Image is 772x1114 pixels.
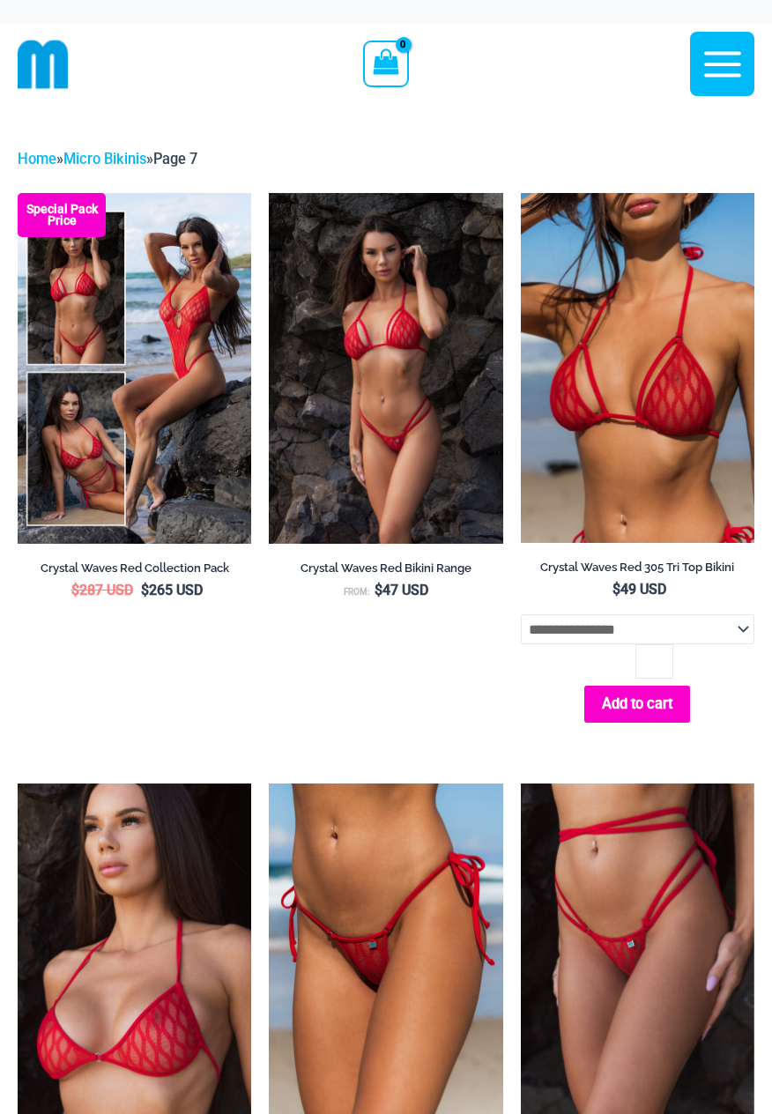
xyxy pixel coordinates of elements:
a: Crystal Waves 305 Tri Top 4149 Thong 02Crystal Waves 305 Tri Top 4149 Thong 01Crystal Waves 305 T... [269,193,502,544]
a: Collection Pack Crystal Waves 305 Tri Top 4149 Thong 01Crystal Waves 305 Tri Top 4149 Thong 01 [18,193,251,544]
input: Product quantity [635,644,673,679]
span: $ [375,582,382,598]
span: Page 7 [153,151,197,167]
a: Micro Bikinis [63,151,146,167]
bdi: 265 USD [141,582,203,598]
img: cropped mm emblem [18,39,69,90]
b: Special Pack Price [18,204,106,227]
bdi: 49 USD [612,581,666,598]
img: Crystal Waves 305 Tri Top 4149 Thong 02 [269,193,502,544]
span: » » [18,151,197,167]
a: Crystal Waves Red Collection Pack [18,561,251,582]
bdi: 287 USD [71,582,133,598]
img: Collection Pack [18,193,251,544]
h2: Crystal Waves Red Collection Pack [18,561,251,576]
h2: Crystal Waves Red Bikini Range [269,561,502,576]
img: Crystal Waves 305 Tri Top 01 [521,193,754,543]
span: $ [612,581,620,598]
span: $ [141,582,149,598]
a: Home [18,151,56,167]
a: Crystal Waves Red Bikini Range [269,561,502,582]
bdi: 47 USD [375,582,428,598]
a: View Shopping Cart, empty [363,41,408,86]
button: Add to cart [584,686,690,722]
a: Crystal Waves Red 305 Tri Top Bikini [521,560,754,581]
h2: Crystal Waves Red 305 Tri Top Bikini [521,560,754,575]
span: $ [71,582,79,598]
span: From: [344,587,370,597]
a: Crystal Waves 305 Tri Top 01Crystal Waves 305 Tri Top 4149 Thong 04Crystal Waves 305 Tri Top 4149... [521,193,754,543]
